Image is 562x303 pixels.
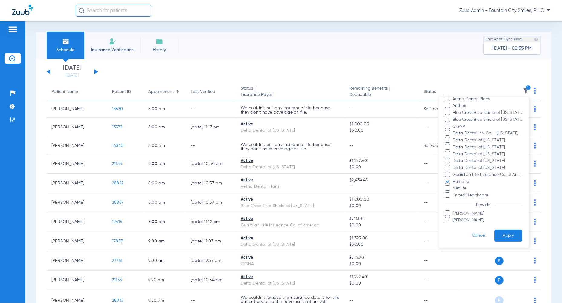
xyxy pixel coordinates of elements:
[452,210,522,216] span: [PERSON_NAME]
[452,217,522,223] span: [PERSON_NAME]
[452,123,522,130] span: CIGNA
[494,230,522,242] button: Apply
[452,103,522,109] span: Anthem
[452,130,522,137] span: Delta Dental Ins. Co. - [US_STATE]
[452,151,522,157] span: Delta Dental of [US_STATE]
[452,178,522,185] span: Humana
[452,110,522,116] span: Blue Cross Blue Shield of [US_STATE]
[452,192,522,199] span: United Healthcare
[452,96,522,102] span: Aetna Dental Plans
[532,274,562,303] iframe: Chat Widget
[452,117,522,123] span: Blue Cross Blue Shield of [US_STATE]
[452,158,522,164] span: Delta Dental of [US_STATE]
[452,172,522,178] span: Guardian Life Insurance Co. of America
[452,185,522,192] span: MetLife
[463,230,494,242] button: Cancel
[452,144,522,150] span: Delta Dental of [US_STATE]
[452,165,522,171] span: Delta Dental of [US_STATE]
[472,203,495,207] span: Provider
[452,137,522,143] span: Delta Dental of [US_STATE]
